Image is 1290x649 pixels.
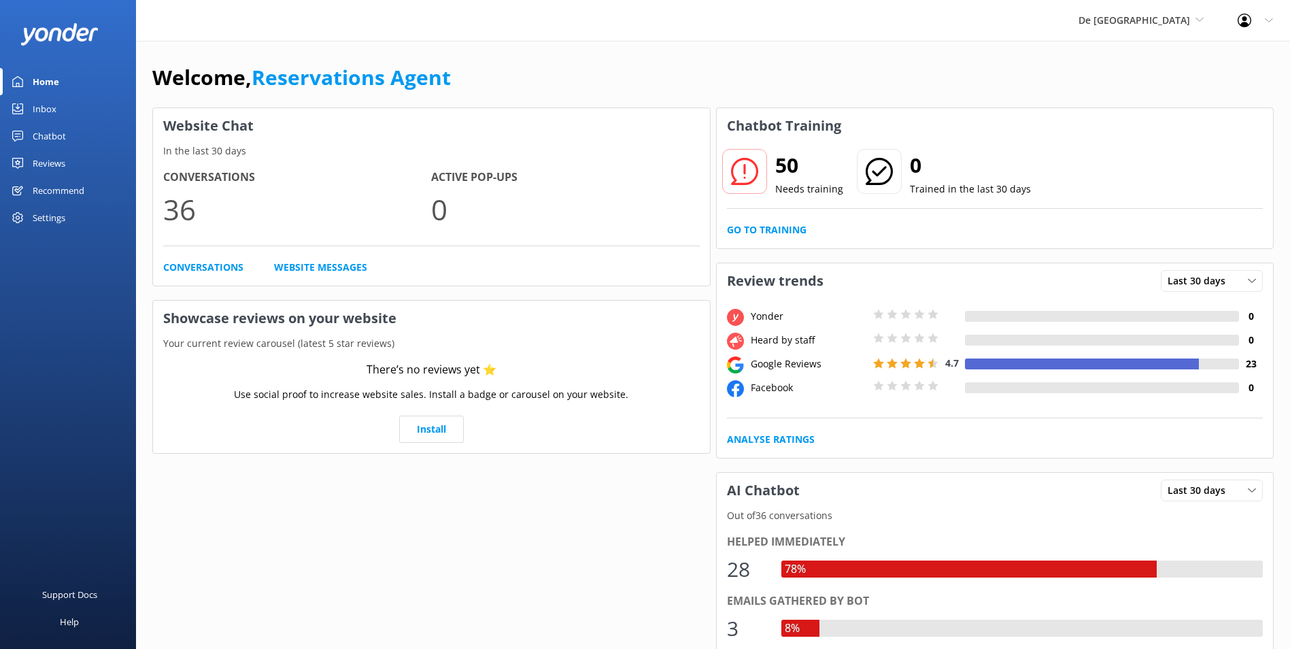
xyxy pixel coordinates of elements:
div: 8% [781,620,803,637]
div: Settings [33,204,65,231]
p: 36 [163,186,431,232]
div: Recommend [33,177,84,204]
span: Last 30 days [1168,483,1234,498]
h4: 0 [1239,380,1263,395]
div: 78% [781,561,809,578]
div: Google Reviews [747,356,870,371]
h2: 50 [775,149,843,182]
a: Install [399,416,464,443]
p: Out of 36 conversations [717,508,1274,523]
h3: Chatbot Training [717,108,851,144]
h4: 0 [1239,309,1263,324]
div: Support Docs [42,581,97,608]
p: Needs training [775,182,843,197]
a: Analyse Ratings [727,432,815,447]
div: Inbox [33,95,56,122]
h2: 0 [910,149,1031,182]
p: Your current review carousel (latest 5 star reviews) [153,336,710,351]
h3: Showcase reviews on your website [153,301,710,336]
span: De [GEOGRAPHIC_DATA] [1079,14,1190,27]
h3: Website Chat [153,108,710,144]
div: 3 [727,612,768,645]
img: yonder-white-logo.png [20,23,99,46]
div: 28 [727,553,768,586]
h4: 0 [1239,333,1263,348]
div: Yonder [747,309,870,324]
div: There’s no reviews yet ⭐ [367,361,496,379]
div: Emails gathered by bot [727,593,1263,610]
h1: Welcome, [152,61,451,94]
div: Reviews [33,150,65,177]
span: Last 30 days [1168,273,1234,288]
p: Use social proof to increase website sales. Install a badge or carousel on your website. [234,387,628,402]
div: Helped immediately [727,533,1263,551]
div: Facebook [747,380,870,395]
a: Website Messages [274,260,367,275]
h4: 23 [1239,356,1263,371]
h3: Review trends [717,263,834,299]
p: 0 [431,186,699,232]
div: Heard by staff [747,333,870,348]
a: Go to Training [727,222,807,237]
a: Reservations Agent [252,63,451,91]
h3: AI Chatbot [717,473,810,508]
div: Help [60,608,79,635]
p: In the last 30 days [153,144,710,159]
div: Home [33,68,59,95]
p: Trained in the last 30 days [910,182,1031,197]
a: Conversations [163,260,243,275]
h4: Active Pop-ups [431,169,699,186]
div: Chatbot [33,122,66,150]
h4: Conversations [163,169,431,186]
span: 4.7 [945,356,959,369]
